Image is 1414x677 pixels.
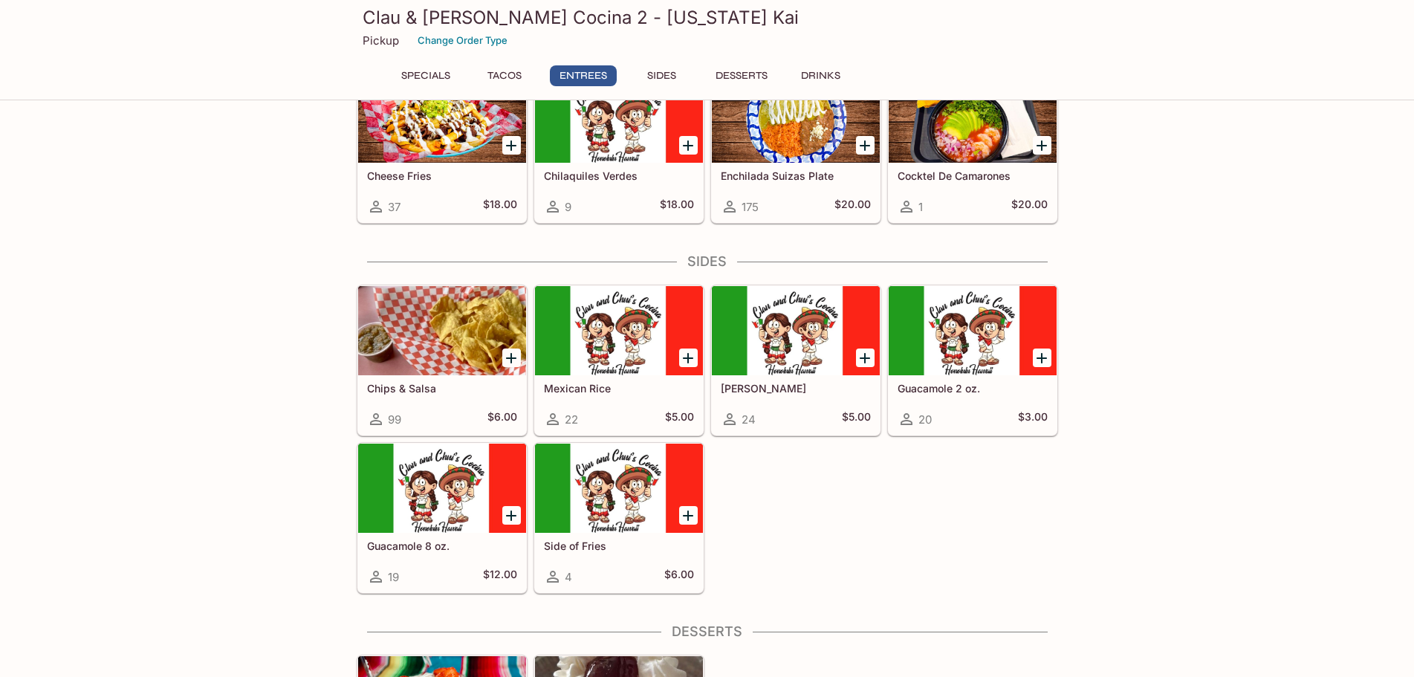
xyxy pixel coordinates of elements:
[889,74,1057,163] div: Cocktel De Camarones
[535,74,703,163] div: Chilaquiles Verdes
[411,29,514,52] button: Change Order Type
[898,382,1048,395] h5: Guacamole 2 oz.
[367,382,517,395] h5: Chips & Salsa
[388,570,399,584] span: 19
[363,6,1052,29] h3: Clau & [PERSON_NAME] Cocina 2 - [US_STATE] Kai
[357,623,1058,640] h4: Desserts
[679,136,698,155] button: Add Chilaquiles Verdes
[889,286,1057,375] div: Guacamole 2 oz.
[502,136,521,155] button: Add Cheese Fries
[712,286,880,375] div: Refried Beans
[629,65,695,86] button: Sides
[1033,349,1051,367] button: Add Guacamole 2 oz.
[721,382,871,395] h5: [PERSON_NAME]
[565,412,578,427] span: 22
[1018,410,1048,428] h5: $3.00
[534,73,704,223] a: Chilaquiles Verdes9$18.00
[535,286,703,375] div: Mexican Rice
[388,200,400,214] span: 37
[358,444,526,533] div: Guacamole 8 oz.
[842,410,871,428] h5: $5.00
[856,349,875,367] button: Add Refried Beans
[357,285,527,435] a: Chips & Salsa99$6.00
[856,136,875,155] button: Add Enchilada Suizas Plate
[742,200,759,214] span: 175
[707,65,776,86] button: Desserts
[711,73,880,223] a: Enchilada Suizas Plate175$20.00
[664,568,694,586] h5: $6.00
[665,410,694,428] h5: $5.00
[363,33,399,48] p: Pickup
[550,65,617,86] button: Entrees
[565,200,571,214] span: 9
[888,285,1057,435] a: Guacamole 2 oz.20$3.00
[544,540,694,552] h5: Side of Fries
[358,286,526,375] div: Chips & Salsa
[679,349,698,367] button: Add Mexican Rice
[535,444,703,533] div: Side of Fries
[742,412,756,427] span: 24
[367,169,517,182] h5: Cheese Fries
[357,443,527,593] a: Guacamole 8 oz.19$12.00
[534,443,704,593] a: Side of Fries4$6.00
[721,169,871,182] h5: Enchilada Suizas Plate
[565,570,572,584] span: 4
[534,285,704,435] a: Mexican Rice22$5.00
[918,200,923,214] span: 1
[367,540,517,552] h5: Guacamole 8 oz.
[388,412,401,427] span: 99
[483,568,517,586] h5: $12.00
[888,73,1057,223] a: Cocktel De Camarones1$20.00
[712,74,880,163] div: Enchilada Suizas Plate
[544,382,694,395] h5: Mexican Rice
[898,169,1048,182] h5: Cocktel De Camarones
[660,198,694,216] h5: $18.00
[502,349,521,367] button: Add Chips & Salsa
[392,65,459,86] button: Specials
[358,74,526,163] div: Cheese Fries
[1033,136,1051,155] button: Add Cocktel De Camarones
[679,506,698,525] button: Add Side of Fries
[502,506,521,525] button: Add Guacamole 8 oz.
[1011,198,1048,216] h5: $20.00
[483,198,517,216] h5: $18.00
[357,73,527,223] a: Cheese Fries37$18.00
[544,169,694,182] h5: Chilaquiles Verdes
[357,253,1058,270] h4: Sides
[788,65,854,86] button: Drinks
[918,412,932,427] span: 20
[487,410,517,428] h5: $6.00
[834,198,871,216] h5: $20.00
[471,65,538,86] button: Tacos
[711,285,880,435] a: [PERSON_NAME]24$5.00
